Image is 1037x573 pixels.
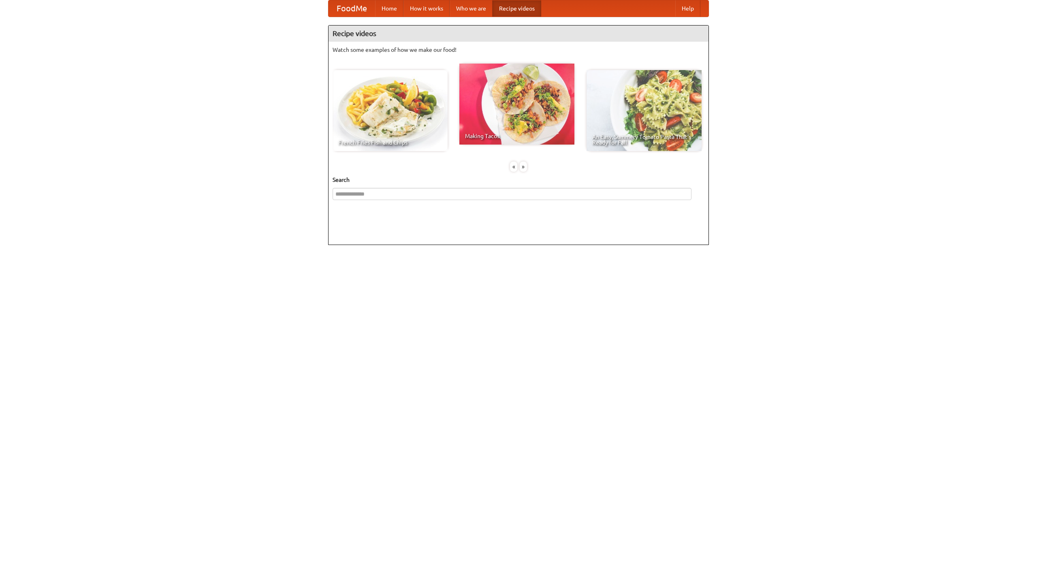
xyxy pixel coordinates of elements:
[333,46,704,54] p: Watch some examples of how we make our food!
[465,133,569,139] span: Making Tacos
[592,134,696,145] span: An Easy, Summery Tomato Pasta That's Ready for Fall
[329,0,375,17] a: FoodMe
[587,70,702,151] a: An Easy, Summery Tomato Pasta That's Ready for Fall
[459,64,574,145] a: Making Tacos
[333,176,704,184] h5: Search
[450,0,493,17] a: Who we are
[333,70,448,151] a: French Fries Fish and Chips
[338,140,442,145] span: French Fries Fish and Chips
[520,162,527,172] div: »
[329,26,708,42] h4: Recipe videos
[675,0,700,17] a: Help
[403,0,450,17] a: How it works
[493,0,541,17] a: Recipe videos
[510,162,517,172] div: «
[375,0,403,17] a: Home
